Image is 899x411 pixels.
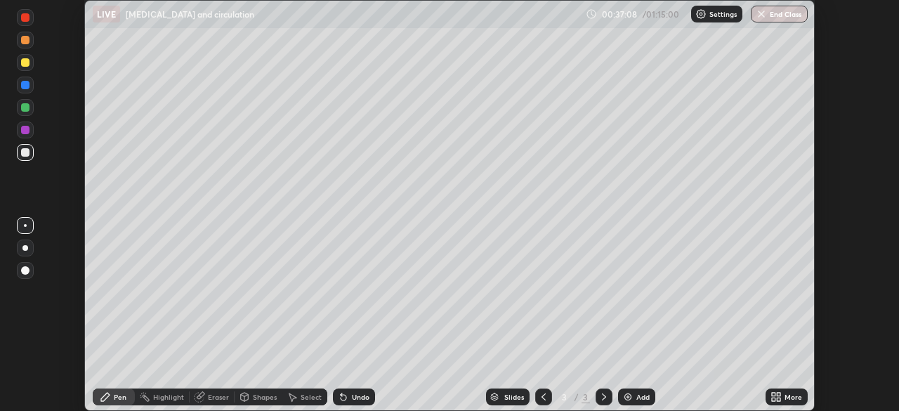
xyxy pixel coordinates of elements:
[301,393,322,400] div: Select
[751,6,808,22] button: End Class
[756,8,767,20] img: end-class-cross
[622,391,634,403] img: add-slide-button
[636,393,650,400] div: Add
[253,393,277,400] div: Shapes
[785,393,802,400] div: More
[352,393,369,400] div: Undo
[97,8,116,20] p: LIVE
[709,11,737,18] p: Settings
[153,393,184,400] div: Highlight
[558,393,572,401] div: 3
[695,8,707,20] img: class-settings-icons
[582,391,590,403] div: 3
[114,393,126,400] div: Pen
[208,393,229,400] div: Eraser
[504,393,524,400] div: Slides
[575,393,579,401] div: /
[126,8,254,20] p: [MEDICAL_DATA] and circulation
